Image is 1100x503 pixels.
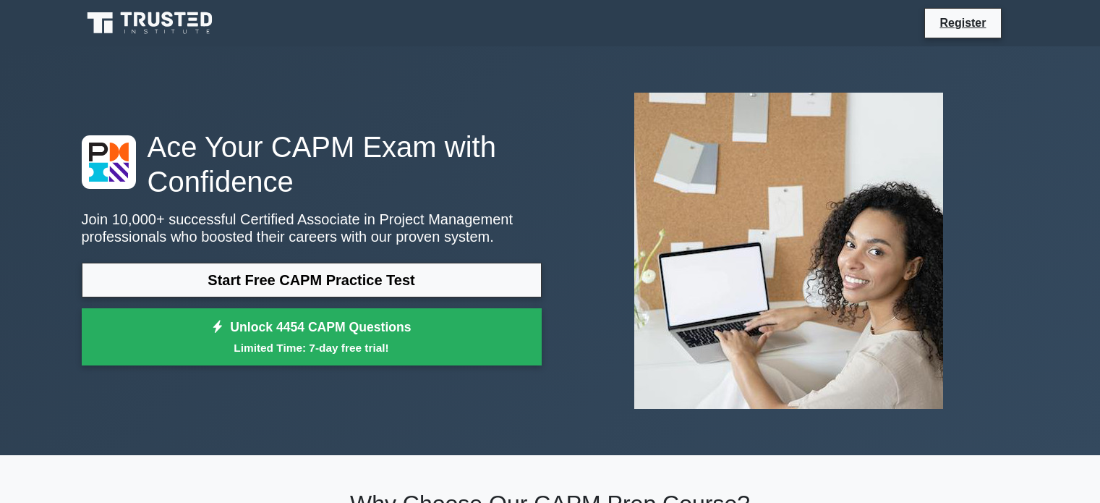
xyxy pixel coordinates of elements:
[100,339,524,356] small: Limited Time: 7-day free trial!
[82,130,542,199] h1: Ace Your CAPM Exam with Confidence
[82,308,542,366] a: Unlock 4454 CAPM QuestionsLimited Time: 7-day free trial!
[82,211,542,245] p: Join 10,000+ successful Certified Associate in Project Management professionals who boosted their...
[931,14,994,32] a: Register
[82,263,542,297] a: Start Free CAPM Practice Test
